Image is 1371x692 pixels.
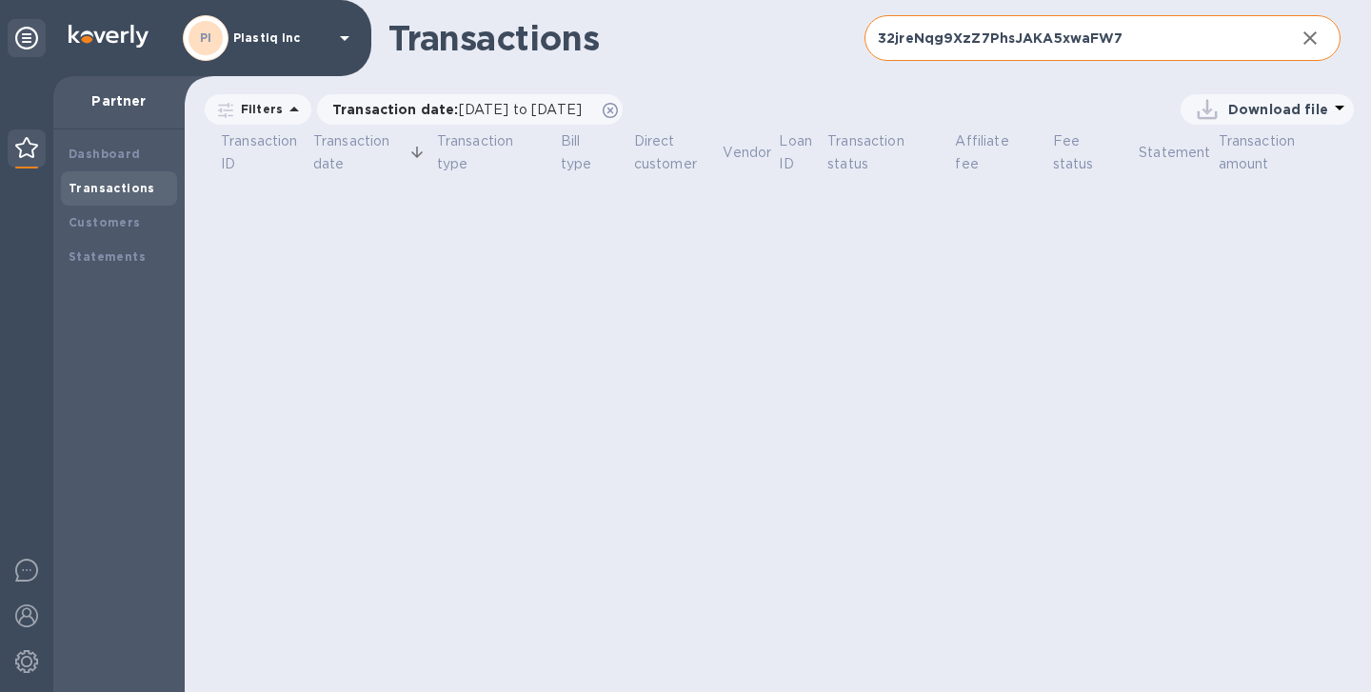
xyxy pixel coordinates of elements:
span: Vendor [723,141,771,164]
span: Transaction type [437,129,528,175]
p: Partner [69,91,169,110]
img: Partner [15,137,38,158]
span: Statement [1139,141,1210,164]
p: Plastiq Inc [233,31,328,45]
b: Statements [69,249,146,264]
b: PI [200,30,212,45]
img: Logo [69,25,149,48]
span: Loan ID [779,129,820,175]
span: Fee status [1053,129,1131,175]
div: Transaction date:[DATE] to [DATE] [317,94,623,125]
span: Affiliate fee [955,129,1020,175]
span: Bill type [561,129,626,175]
span: Transaction amount [1219,129,1342,175]
span: Transaction ID [221,129,306,175]
span: Transaction date [313,129,429,175]
span: Transaction date [313,129,405,175]
p: Filters [233,101,283,117]
span: Transaction status [827,129,947,175]
h1: Transactions [388,18,864,58]
span: Fee status [1053,129,1106,175]
span: Affiliate fee [955,129,1044,175]
span: [DATE] to [DATE] [459,102,582,117]
span: Transaction amount [1219,129,1318,175]
span: Transaction status [827,129,923,175]
span: Direct customer [634,129,716,175]
b: Dashboard [69,147,141,161]
span: Transaction type [437,129,553,175]
p: Transaction date : [332,100,591,119]
b: Customers [69,215,141,229]
b: Transactions [69,181,155,195]
div: Unpin categories [8,19,46,57]
p: Download file [1228,100,1328,119]
span: Bill type [561,129,602,175]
